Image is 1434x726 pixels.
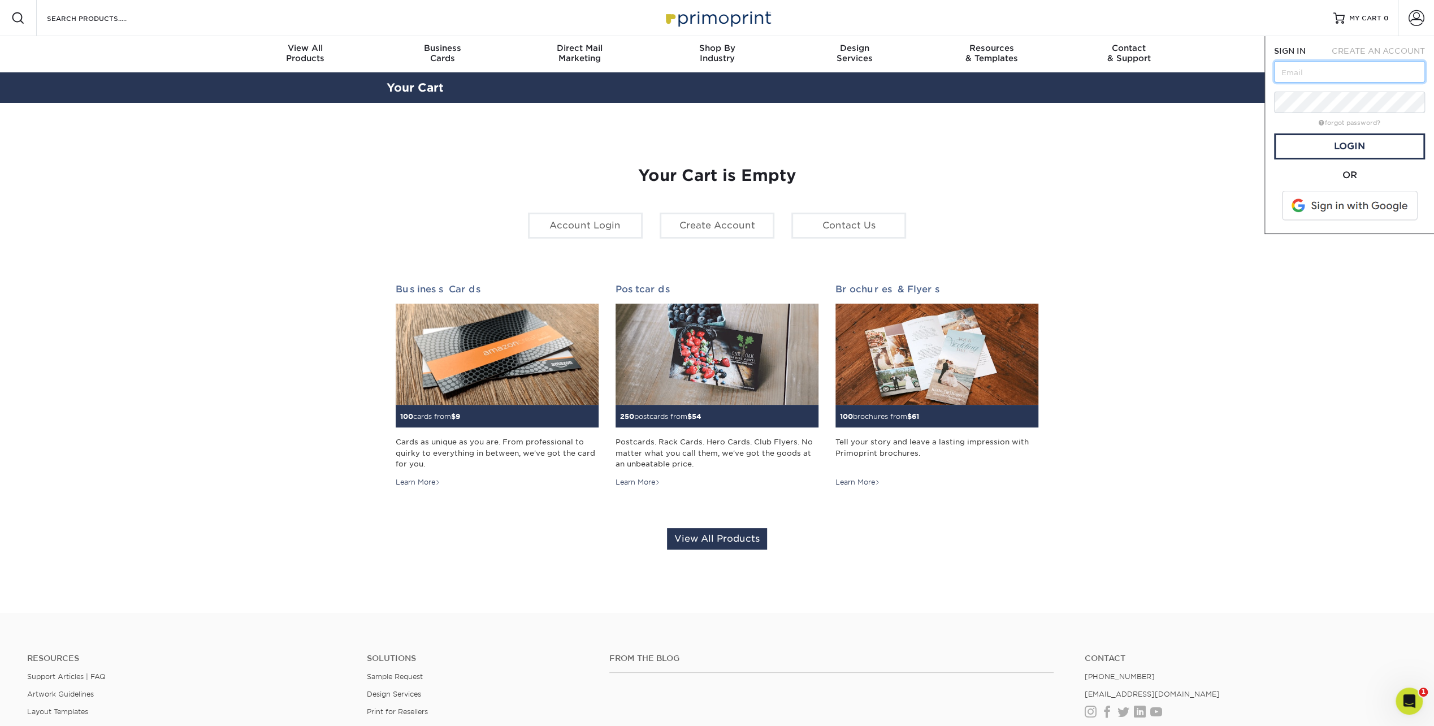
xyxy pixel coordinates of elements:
[27,690,94,698] a: Artwork Guidelines
[923,43,1060,53] span: Resources
[923,36,1060,72] a: Resources& Templates
[616,284,818,487] a: Postcards 250postcards from$54 Postcards. Rack Cards. Hero Cards. Club Flyers. No matter what you...
[835,284,1038,487] a: Brochures & Flyers 100brochures from$61 Tell your story and leave a lasting impression with Primo...
[1274,61,1425,83] input: Email
[835,437,1038,469] div: Tell your story and leave a lasting impression with Primoprint brochures.
[374,43,511,63] div: Cards
[1349,14,1381,23] span: MY CART
[528,213,643,239] a: Account Login
[835,284,1038,295] h2: Brochures & Flyers
[456,412,460,421] span: 9
[840,412,919,421] small: brochures from
[237,36,374,72] a: View AllProducts
[1419,688,1428,697] span: 1
[27,672,106,681] a: Support Articles | FAQ
[692,412,701,421] span: 54
[1084,690,1219,698] a: [EMAIL_ADDRESS][DOMAIN_NAME]
[667,528,767,550] a: View All Products
[374,43,511,53] span: Business
[387,81,444,94] a: Your Cart
[367,654,592,663] h4: Solutions
[1060,43,1198,63] div: & Support
[840,412,853,421] span: 100
[400,412,413,421] span: 100
[786,43,923,63] div: Services
[511,36,648,72] a: Direct MailMarketing
[661,6,774,30] img: Primoprint
[367,690,421,698] a: Design Services
[923,43,1060,63] div: & Templates
[237,43,374,63] div: Products
[1384,14,1389,22] span: 0
[396,166,1039,185] h1: Your Cart is Empty
[1084,672,1154,681] a: [PHONE_NUMBER]
[648,43,786,63] div: Industry
[907,412,912,421] span: $
[1060,36,1198,72] a: Contact& Support
[367,672,423,681] a: Sample Request
[367,707,428,716] a: Print for Resellers
[396,304,599,405] img: Business Cards
[511,43,648,53] span: Direct Mail
[374,36,511,72] a: BusinessCards
[451,412,456,421] span: $
[687,412,692,421] span: $
[1332,46,1425,55] span: CREATE AN ACCOUNT
[609,654,1054,663] h4: From the Blog
[1319,119,1380,127] a: forgot password?
[616,284,818,295] h2: Postcards
[1396,688,1423,715] iframe: Intercom live chat
[1274,46,1306,55] span: SIGN IN
[620,412,701,421] small: postcards from
[660,213,774,239] a: Create Account
[396,284,599,295] h2: Business Cards
[912,412,919,421] span: 61
[1084,654,1407,663] a: Contact
[648,43,786,53] span: Shop By
[27,654,350,663] h4: Resources
[396,477,440,487] div: Learn More
[616,437,818,469] div: Postcards. Rack Cards. Hero Cards. Club Flyers. No matter what you call them, we've got the goods...
[786,36,923,72] a: DesignServices
[620,412,634,421] span: 250
[1274,133,1425,159] a: Login
[835,304,1038,405] img: Brochures & Flyers
[46,11,156,25] input: SEARCH PRODUCTS.....
[400,412,460,421] small: cards from
[396,437,599,469] div: Cards as unique as you are. From professional to quirky to everything in between, we've got the c...
[1060,43,1198,53] span: Contact
[3,692,96,722] iframe: Google Customer Reviews
[396,284,599,487] a: Business Cards 100cards from$9 Cards as unique as you are. From professional to quirky to everyth...
[616,477,660,487] div: Learn More
[511,43,648,63] div: Marketing
[835,477,880,487] div: Learn More
[786,43,923,53] span: Design
[1274,168,1425,182] div: OR
[237,43,374,53] span: View All
[648,36,786,72] a: Shop ByIndustry
[616,304,818,405] img: Postcards
[791,213,906,239] a: Contact Us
